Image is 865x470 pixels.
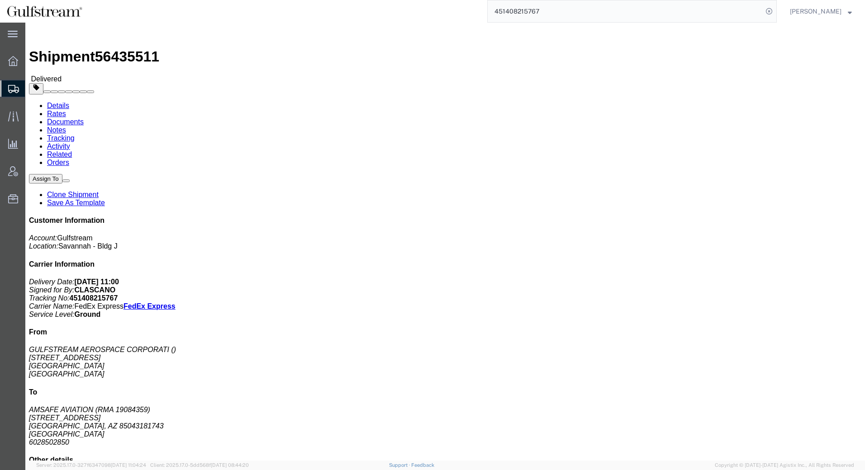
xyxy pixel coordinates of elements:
[211,462,249,468] span: [DATE] 08:44:20
[790,6,841,16] span: LaTrice Mingle
[36,462,146,468] span: Server: 2025.17.0-327f6347098
[389,462,412,468] a: Support
[25,23,865,461] iframe: FS Legacy Container
[150,462,249,468] span: Client: 2025.17.0-5dd568f
[6,5,83,18] img: logo
[111,462,146,468] span: [DATE] 11:04:24
[789,6,852,17] button: [PERSON_NAME]
[488,0,763,22] input: Search for shipment number, reference number
[715,461,854,469] span: Copyright © [DATE]-[DATE] Agistix Inc., All Rights Reserved
[411,462,434,468] a: Feedback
